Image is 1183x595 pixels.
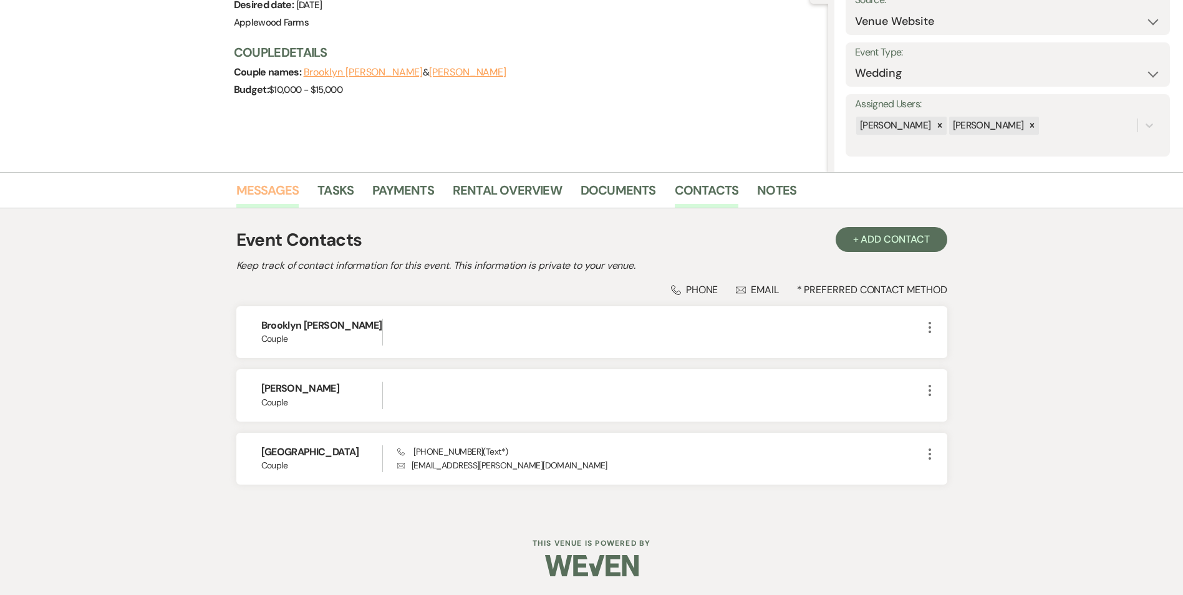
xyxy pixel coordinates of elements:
[397,458,922,472] p: [EMAIL_ADDRESS][PERSON_NAME][DOMAIN_NAME]
[236,180,299,208] a: Messages
[269,84,342,96] span: $10,000 - $15,000
[261,319,383,332] h6: Brooklyn [PERSON_NAME]
[855,44,1161,62] label: Event Type:
[397,446,508,457] span: [PHONE_NUMBER] (Text*)
[736,283,779,296] div: Email
[836,227,947,252] button: + Add Contact
[234,83,269,96] span: Budget:
[261,459,383,472] span: Couple
[671,283,718,296] div: Phone
[453,180,562,208] a: Rental Overview
[545,544,639,588] img: Weven Logo
[236,258,947,273] h2: Keep track of contact information for this event. This information is private to your venue.
[261,445,383,459] h6: [GEOGRAPHIC_DATA]
[304,66,507,79] span: &
[234,44,816,61] h3: Couple Details
[261,396,383,409] span: Couple
[581,180,656,208] a: Documents
[757,180,796,208] a: Notes
[429,67,506,77] button: [PERSON_NAME]
[372,180,434,208] a: Payments
[261,332,383,346] span: Couple
[675,180,739,208] a: Contacts
[234,65,304,79] span: Couple names:
[234,16,309,29] span: Applewood Farms
[304,67,423,77] button: Brooklyn [PERSON_NAME]
[236,227,362,253] h1: Event Contacts
[236,283,947,296] div: * Preferred Contact Method
[949,117,1026,135] div: [PERSON_NAME]
[855,95,1161,114] label: Assigned Users:
[317,180,354,208] a: Tasks
[856,117,933,135] div: [PERSON_NAME]
[261,382,383,395] h6: [PERSON_NAME]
